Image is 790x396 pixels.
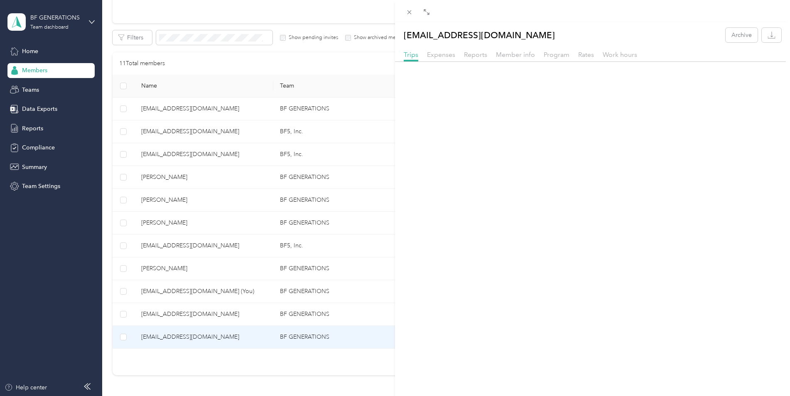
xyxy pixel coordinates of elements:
[743,350,790,396] iframe: Everlance-gr Chat Button Frame
[578,51,594,59] span: Rates
[464,51,487,59] span: Reports
[404,28,555,42] p: [EMAIL_ADDRESS][DOMAIN_NAME]
[496,51,535,59] span: Member info
[726,28,758,42] button: Archive
[404,51,418,59] span: Trips
[544,51,569,59] span: Program
[427,51,455,59] span: Expenses
[603,51,637,59] span: Work hours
